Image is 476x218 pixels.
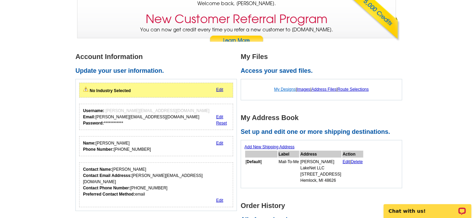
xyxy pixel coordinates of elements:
a: My Designs [274,87,296,92]
td: [ ] [245,158,278,184]
h1: My Files [241,53,406,60]
a: Delete [351,159,363,164]
div: Who should we contact regarding order issues? [79,162,233,207]
h2: Access your saved files. [241,67,406,75]
strong: Name: [83,141,96,146]
a: Address Files [311,87,337,92]
h1: My Address Book [241,114,406,121]
b: Default [247,159,261,164]
strong: Password: [83,121,104,126]
a: Add New Shipping Address [245,145,294,149]
p: You can now get credit every time you refer a new customer to [DOMAIN_NAME]. [77,26,396,46]
strong: Preferred Contact Method: [83,192,135,197]
div: [PERSON_NAME] [PERSON_NAME][EMAIL_ADDRESS][DOMAIN_NAME] [PHONE_NUMBER] email [83,166,229,197]
a: Edit [216,141,224,146]
h2: Update your user information. [75,67,241,75]
a: Edit [216,115,224,119]
a: Route Selections [338,87,369,92]
strong: No Industry Selected [90,88,131,93]
strong: Username: [83,108,104,113]
th: Label [278,151,299,158]
a: Learn More [209,36,264,46]
th: Address [300,151,342,158]
h2: Set up and edit one or more shipping destinations. [241,128,406,136]
span: [PERSON_NAME][EMAIL_ADDRESS][DOMAIN_NAME] [105,108,209,113]
strong: Phone Number: [83,147,114,152]
div: Your login information. [79,104,233,130]
strong: Email: [83,115,95,119]
a: Edit [216,198,224,203]
td: | [342,158,363,184]
strong: Contact Name: [83,167,112,172]
h1: Order History [241,202,406,209]
td: Mail-To-Me [278,158,299,184]
a: Reset [216,121,227,126]
div: Your personal details. [79,136,233,156]
h3: New Customer Referral Program [146,12,328,26]
iframe: LiveChat chat widget [379,196,476,218]
div: | | | [245,83,399,96]
div: [PERSON_NAME] [PHONE_NUMBER] [83,140,151,152]
td: [PERSON_NAME] LakeNet LLC [STREET_ADDRESS] Hemlock, MI 48626 [300,158,342,184]
strong: Contact Email Addresss: [83,173,132,178]
img: warningIcon.png [83,87,89,92]
a: Edit [216,87,224,92]
h1: Account Information [75,53,241,60]
a: Images [297,87,310,92]
strong: Contact Phone Number: [83,186,130,190]
th: Action [342,151,363,158]
a: Edit [343,159,350,164]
